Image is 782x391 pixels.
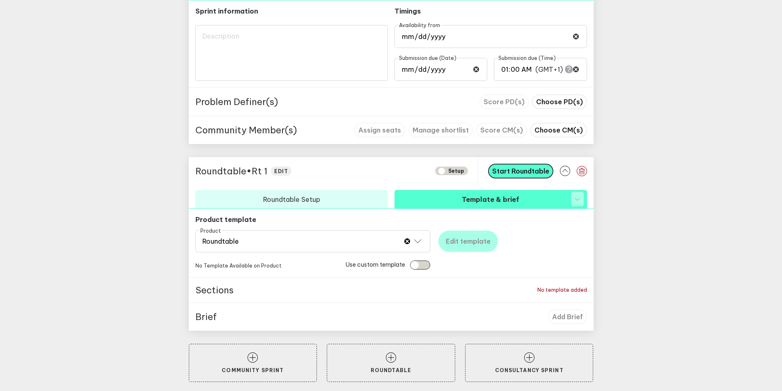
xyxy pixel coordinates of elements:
[195,263,282,269] p: No Template Available on Product
[195,190,388,208] button: Roundtable Setup
[202,367,304,373] p: Community Sprint
[534,126,583,134] span: Choose CM(s)
[536,98,583,106] span: Choose PD(s)
[195,311,217,322] p: Brief
[465,344,594,382] button: Consultancy Sprint
[195,124,297,136] p: Community Member(s)
[530,123,587,137] button: Choose CM(s)
[492,167,549,175] span: Start Roundtable
[398,55,457,61] span: Submission due (Date)
[498,55,557,61] span: Submission due (Time)
[394,190,587,208] button: Template & brief
[195,96,278,107] p: Problem Definer(s)
[195,284,234,296] p: Sections
[346,261,405,271] p: Use custom template
[195,215,587,224] p: Product template
[327,344,455,382] button: Roundtable
[271,166,292,176] button: edit
[394,7,488,15] p: Timings
[398,22,440,28] span: Availability from
[195,7,388,15] p: Sprint information
[435,167,468,175] span: SETUP
[252,165,268,177] span: Rt 1
[532,94,587,109] button: Choose PD(s)
[340,367,442,373] p: Roundtable
[479,367,580,373] p: Consultancy Sprint
[488,164,553,178] button: Start Roundtable
[535,65,563,73] span: ( GMT+1 )
[200,227,221,233] span: Product
[189,344,317,382] button: Community Sprint
[195,165,252,177] span: Roundtable •
[537,287,587,293] p: No template added
[195,230,430,252] div: Roundtable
